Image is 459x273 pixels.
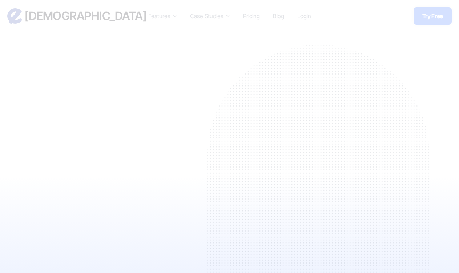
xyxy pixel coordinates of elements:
[414,7,452,25] a: Try Free
[25,9,146,23] h3: [DEMOGRAPHIC_DATA]
[148,12,170,20] div: Features
[243,12,260,20] a: Pricing
[297,12,311,20] a: Login
[190,12,224,20] div: Case Studies
[422,12,443,20] strong: Try Free
[273,12,284,20] a: Blog
[7,8,145,24] a: [DEMOGRAPHIC_DATA]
